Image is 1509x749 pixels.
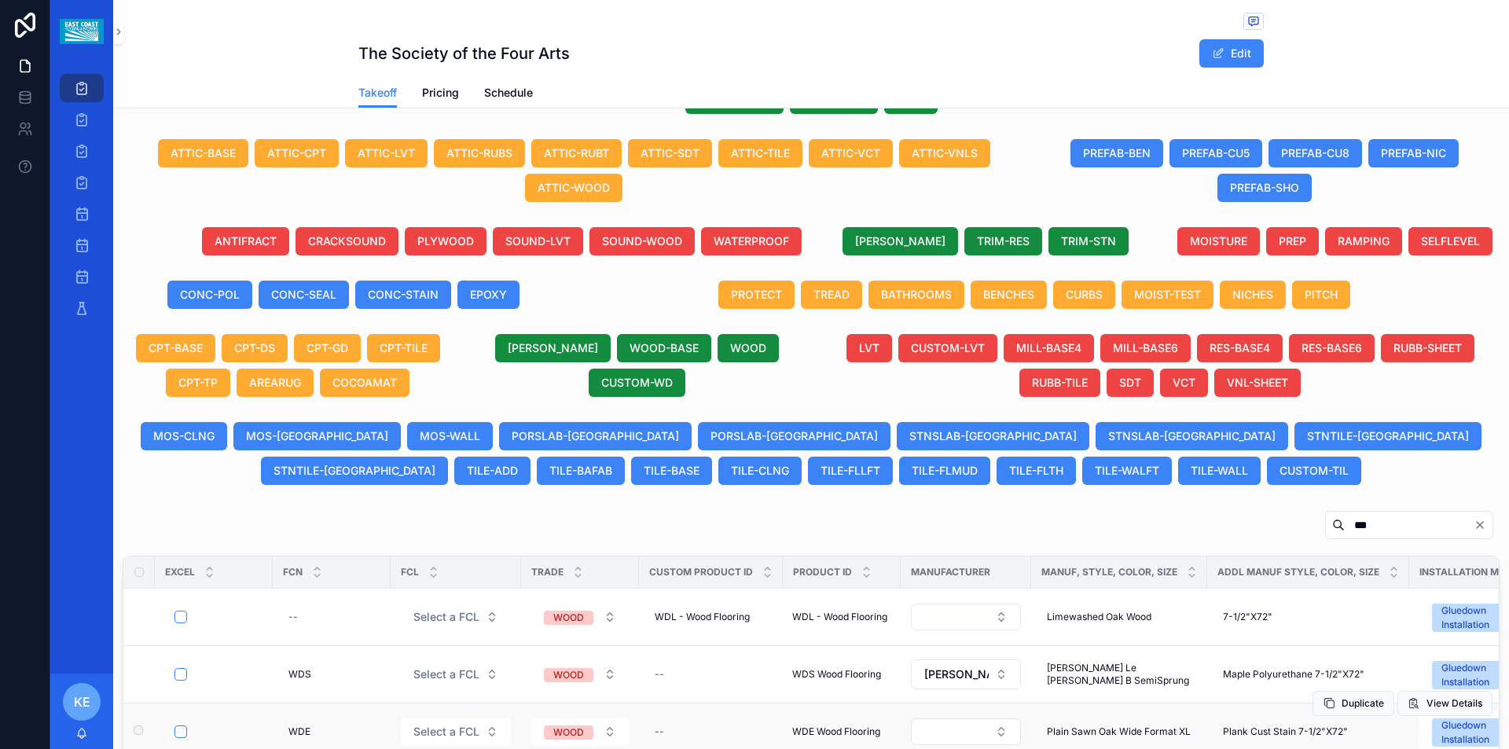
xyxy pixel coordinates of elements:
button: PORSLAB-[GEOGRAPHIC_DATA] [698,422,890,450]
a: WDE [282,719,381,744]
span: ATTIC-RUBS [446,145,512,161]
span: 7-1/2"X72" [1223,611,1272,623]
span: ANTIFRACT [215,233,277,249]
button: MOISTURE [1177,227,1260,255]
button: Clear [1474,519,1492,531]
button: WATERPROOF [701,227,802,255]
span: EPOXY [470,287,507,303]
button: MOIST-TEST [1122,281,1213,309]
button: LVT [846,334,892,362]
span: AREARUG [249,375,301,391]
span: PLYWOOD [417,233,474,249]
button: TILE-WALFT [1082,457,1172,485]
span: Limewashed Oak Wood [1047,611,1151,623]
span: ATTIC-LVT [358,145,415,161]
span: BATHROOMS [881,287,952,303]
button: PREFAB-CU5 [1169,139,1262,167]
a: Select Button [531,717,630,747]
button: TILE-ADD [454,457,531,485]
button: CPT-BASE [136,334,215,362]
span: CONC-SEAL [271,287,336,303]
button: COCOAMAT [320,369,409,397]
span: PREP [1279,233,1306,249]
a: WDL - Wood Flooring [648,604,773,630]
span: WDS [288,668,311,681]
button: Select Button [531,660,629,688]
button: TILE-WALL [1178,457,1261,485]
button: Select Button [531,718,629,746]
button: MILL-BASE4 [1004,334,1094,362]
button: CPT-TILE [367,334,440,362]
button: Select Button [401,603,511,631]
span: PREFAB-NIC [1381,145,1446,161]
span: BENCHES [983,287,1034,303]
span: PREFAB-CU8 [1281,145,1349,161]
h1: The Society of the Four Arts [358,42,570,64]
button: SDT [1107,369,1154,397]
span: Pricing [422,85,459,101]
button: ATTIC-SDT [628,139,712,167]
span: Select a FCL [413,609,479,625]
button: TILE-FLLFT [808,457,893,485]
div: -- [655,668,664,681]
span: PORSLAB-[GEOGRAPHIC_DATA] [512,428,679,444]
span: MOISTURE [1190,233,1247,249]
span: CPT-GD [307,340,348,356]
button: VCT [1160,369,1208,397]
span: RES-BASE4 [1210,340,1270,356]
button: ANTIFRACT [202,227,289,255]
span: RES-BASE6 [1302,340,1362,356]
span: PITCH [1305,287,1338,303]
a: -- [282,604,381,630]
button: CUSTOM-LVT [898,334,997,362]
a: WDS Wood Flooring [792,668,891,681]
button: CURBS [1053,281,1115,309]
span: TILE-FLMUD [912,463,978,479]
span: WOOD-BASE [630,340,699,356]
a: Plain Sawn Oak Wide Format XL [1041,719,1198,744]
span: TILE-FLLFT [821,463,880,479]
span: Product ID [793,566,852,578]
button: SOUND-WOOD [589,227,695,255]
button: WOOD [718,334,779,362]
button: ATTIC-TILE [718,139,802,167]
a: Select Button [910,659,1022,690]
span: WDL - Wood Flooring [655,611,750,623]
span: Excel [165,566,195,578]
span: View Details [1426,697,1482,710]
span: CUSTOM-TIL [1280,463,1349,479]
button: TILE-FLMUD [899,457,990,485]
span: WDS Wood Flooring [792,668,881,681]
button: TILE-FLTH [997,457,1076,485]
button: TILE-BASE [631,457,712,485]
button: BENCHES [971,281,1047,309]
button: AREARUG [237,369,314,397]
button: Select Button [911,659,1021,689]
span: LVT [859,340,879,356]
span: WDL - Wood Flooring [792,611,887,623]
button: [PERSON_NAME] [495,334,611,362]
span: TILE-BAFAB [549,463,612,479]
button: PREFAB-NIC [1368,139,1459,167]
span: ATTIC-TILE [731,145,790,161]
a: 7-1/2"X72" [1217,604,1400,630]
span: [PERSON_NAME] Le [PERSON_NAME] B SemiSprung [1047,662,1191,687]
span: ATTIC-SDT [641,145,699,161]
a: Select Button [531,659,630,689]
button: CPT-TP [166,369,230,397]
div: -- [288,611,298,623]
button: ATTIC-VCT [809,139,893,167]
span: TILE-BASE [644,463,699,479]
span: CONC-STAIN [368,287,439,303]
button: TILE-BAFAB [537,457,625,485]
button: TRIM-RES [964,227,1042,255]
button: PLYWOOD [405,227,486,255]
div: WOOD [553,725,584,740]
span: Plain Sawn Oak Wide Format XL [1047,725,1191,738]
button: ATTIC-VNLS [899,139,990,167]
button: ATTIC-LVT [345,139,428,167]
span: FCN [283,566,303,578]
button: EPOXY [457,281,520,309]
span: Manufacturer [911,566,990,578]
a: Pricing [422,79,459,110]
